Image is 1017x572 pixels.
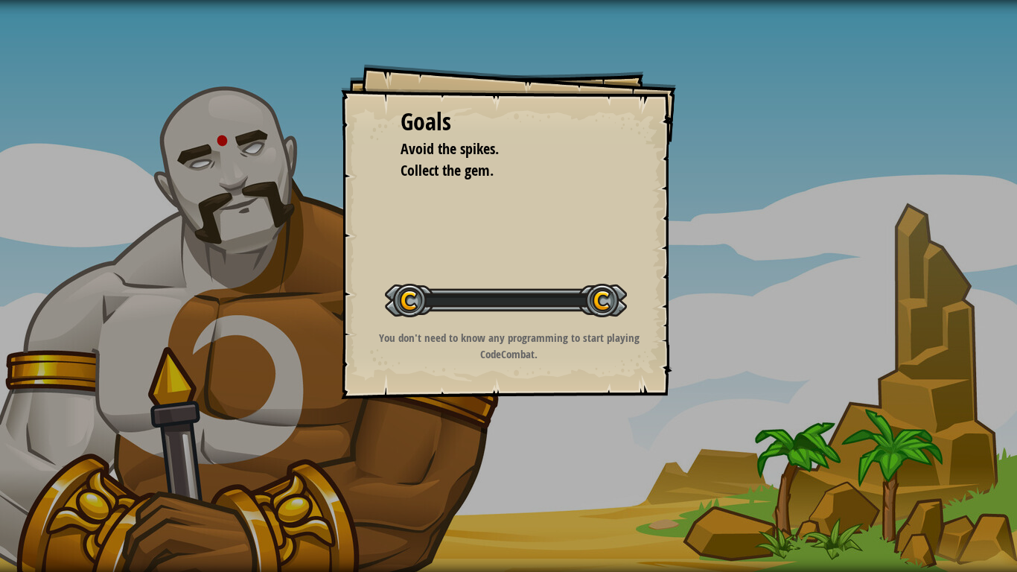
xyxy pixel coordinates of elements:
[360,330,658,362] p: You don't need to know any programming to start playing CodeCombat.
[401,160,494,180] span: Collect the gem.
[401,139,499,159] span: Avoid the spikes.
[401,105,616,139] div: Goals
[382,139,613,160] li: Avoid the spikes.
[382,160,613,182] li: Collect the gem.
